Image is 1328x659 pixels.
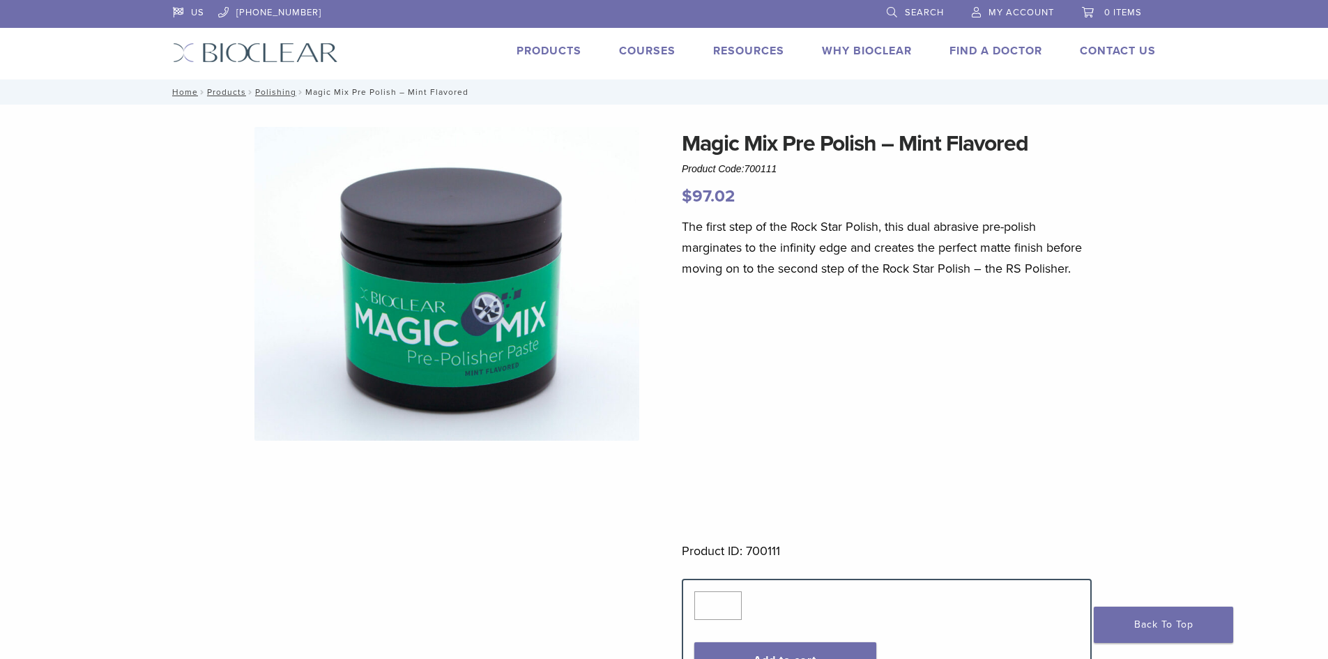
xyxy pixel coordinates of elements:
nav: Magic Mix Pre Polish – Mint Flavored [162,79,1166,105]
bdi: 97.02 [682,186,735,206]
span: $ [682,186,692,206]
p: Product ID: 700111 [682,540,1092,561]
a: Products [207,87,246,97]
span: 0 items [1104,7,1142,18]
p: The first step of the Rock Star Polish, this dual abrasive pre-polish marginates to the infinity ... [682,216,1092,279]
span: Product Code: [682,163,777,174]
span: 700111 [745,163,777,174]
a: Why Bioclear [822,44,912,58]
a: Contact Us [1080,44,1156,58]
img: Magic-Mix-scaled-e1629404389732-1920x1567-1.jpg [254,127,639,441]
iframe: YouTube video player [682,296,1072,516]
a: Resources [713,44,784,58]
a: Products [517,44,581,58]
span: / [246,89,255,96]
a: Home [168,87,198,97]
span: / [296,89,305,96]
a: Courses [619,44,676,58]
span: Search [905,7,944,18]
span: My Account [989,7,1054,18]
span: / [198,89,207,96]
a: Back To Top [1094,607,1233,643]
img: Bioclear [173,43,338,63]
a: Polishing [255,87,296,97]
h1: Magic Mix Pre Polish – Mint Flavored [682,127,1092,160]
a: Find A Doctor [949,44,1042,58]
